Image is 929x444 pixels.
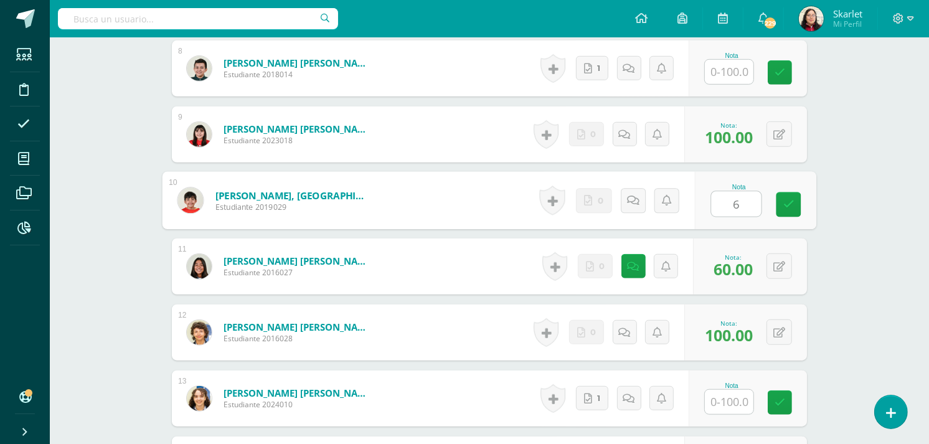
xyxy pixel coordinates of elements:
span: 229 [763,16,777,30]
span: Estudiante 2023018 [224,135,373,146]
span: Skarlet [833,7,862,20]
span: 0 [598,189,603,212]
span: 0 [590,321,596,344]
a: [PERSON_NAME] [PERSON_NAME] [224,57,373,69]
span: Estudiante 2019029 [215,202,369,213]
input: 0-100.0 [705,60,753,84]
span: Estudiante 2018014 [224,69,373,80]
span: 100.00 [705,324,753,346]
input: 0-100.0 [705,390,753,414]
input: Busca un usuario... [58,8,338,29]
div: Nota: [705,319,753,328]
img: 81f67849df8a724b0181ebd0338a31b1.png [187,254,212,279]
img: dbffebcdb1147f6a6764b037b1bfced6.png [799,6,824,31]
img: fb136cdb4dd14e78983770275a77835a.png [187,320,212,345]
span: 1 [597,57,600,80]
a: [PERSON_NAME] [PERSON_NAME] [224,255,373,267]
input: 0-100.0 [712,192,762,217]
span: 0 [599,255,605,278]
div: Nota: [705,121,753,130]
div: Nota: [714,253,753,262]
span: 60.00 [714,258,753,280]
div: Nota [711,184,768,191]
a: [PERSON_NAME] [PERSON_NAME] [224,123,373,135]
div: Nota [704,382,759,389]
span: 0 [590,123,596,146]
div: Nota [704,52,759,59]
a: [PERSON_NAME] [PERSON_NAME] [224,321,373,333]
span: Estudiante 2024010 [224,399,373,410]
img: 650612bc3b48fb2bc1e1619a95cc4225.png [177,187,203,213]
a: [PERSON_NAME], [GEOGRAPHIC_DATA] [215,189,369,202]
span: Mi Perfil [833,19,862,29]
span: 100.00 [705,126,753,148]
span: Estudiante 2016028 [224,333,373,344]
img: bda88fadecf2a34185ba5988f0ee0de7.png [187,122,212,147]
span: 1 [597,387,600,410]
span: Estudiante 2016027 [224,267,373,278]
a: 1 [576,386,608,410]
a: 1 [576,56,608,80]
a: [PERSON_NAME] [PERSON_NAME] [224,387,373,399]
img: 40169e87071ae304b707ce31b3e78862.png [187,56,212,81]
img: 43acec12cbb57897681646054d7425d4.png [187,386,212,411]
